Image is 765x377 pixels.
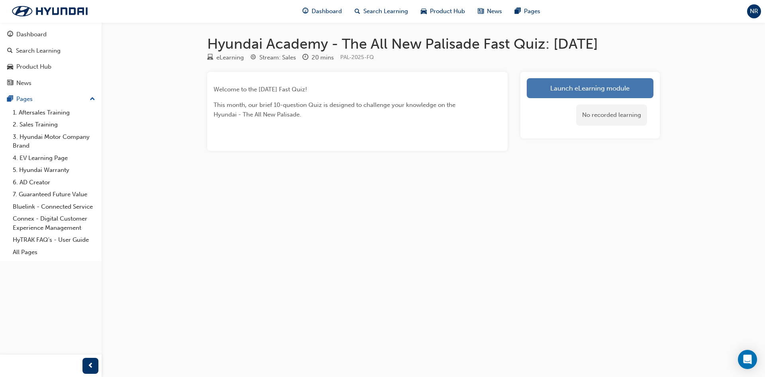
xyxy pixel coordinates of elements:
a: pages-iconPages [508,3,547,20]
a: search-iconSearch Learning [348,3,414,20]
span: News [487,7,502,16]
div: No recorded learning [576,105,647,126]
a: Product Hub [3,59,98,74]
a: 6. AD Creator [10,176,98,189]
div: Open Intercom Messenger [738,350,757,369]
span: search-icon [7,47,13,55]
span: pages-icon [7,96,13,103]
span: guage-icon [7,31,13,38]
button: NR [747,4,761,18]
button: Pages [3,92,98,107]
button: DashboardSearch LearningProduct HubNews [3,26,98,92]
span: Pages [524,7,540,16]
span: Learning resource code [340,54,374,61]
a: Bluelink - Connected Service [10,201,98,213]
span: learningResourceType_ELEARNING-icon [207,54,213,61]
div: Product Hub [16,62,51,71]
div: Duration [302,53,334,63]
a: news-iconNews [471,3,508,20]
a: guage-iconDashboard [296,3,348,20]
span: clock-icon [302,54,308,61]
span: Search Learning [363,7,408,16]
a: News [3,76,98,91]
a: Connex - Digital Customer Experience Management [10,213,98,234]
a: car-iconProduct Hub [414,3,471,20]
span: Dashboard [312,7,342,16]
div: Type [207,53,244,63]
a: Launch eLearning module [527,78,653,98]
a: 5. Hyundai Warranty [10,164,98,176]
span: news-icon [7,80,13,87]
img: Trak [4,3,96,20]
span: target-icon [250,54,256,61]
span: car-icon [421,6,427,16]
span: news-icon [478,6,484,16]
a: Search Learning [3,43,98,58]
a: Dashboard [3,27,98,42]
div: 20 mins [312,53,334,62]
div: Stream [250,53,296,63]
div: Dashboard [16,30,47,39]
span: Welcome to the [DATE] Fast Quiz! [214,86,307,93]
span: up-icon [90,94,95,105]
span: pages-icon [515,6,521,16]
a: HyTRAK FAQ's - User Guide [10,234,98,246]
a: 7. Guaranteed Future Value [10,188,98,201]
span: This month, our brief 10-question Quiz is designed to challenge your knowledge on the Hyundai - T... [214,101,457,118]
span: search-icon [355,6,360,16]
span: guage-icon [302,6,308,16]
a: 2. Sales Training [10,118,98,131]
span: NR [750,7,758,16]
div: Search Learning [16,46,61,55]
h1: Hyundai Academy - The All New Palisade Fast Quiz: [DATE] [207,35,660,53]
a: 1. Aftersales Training [10,107,98,119]
div: Pages [16,95,33,104]
a: 3. Hyundai Motor Company Brand [10,131,98,152]
div: Stream: Sales [259,53,296,62]
span: car-icon [7,63,13,71]
a: All Pages [10,246,98,259]
span: Product Hub [430,7,465,16]
div: News [16,79,31,88]
a: 4. EV Learning Page [10,152,98,164]
span: prev-icon [88,361,94,371]
div: eLearning [216,53,244,62]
